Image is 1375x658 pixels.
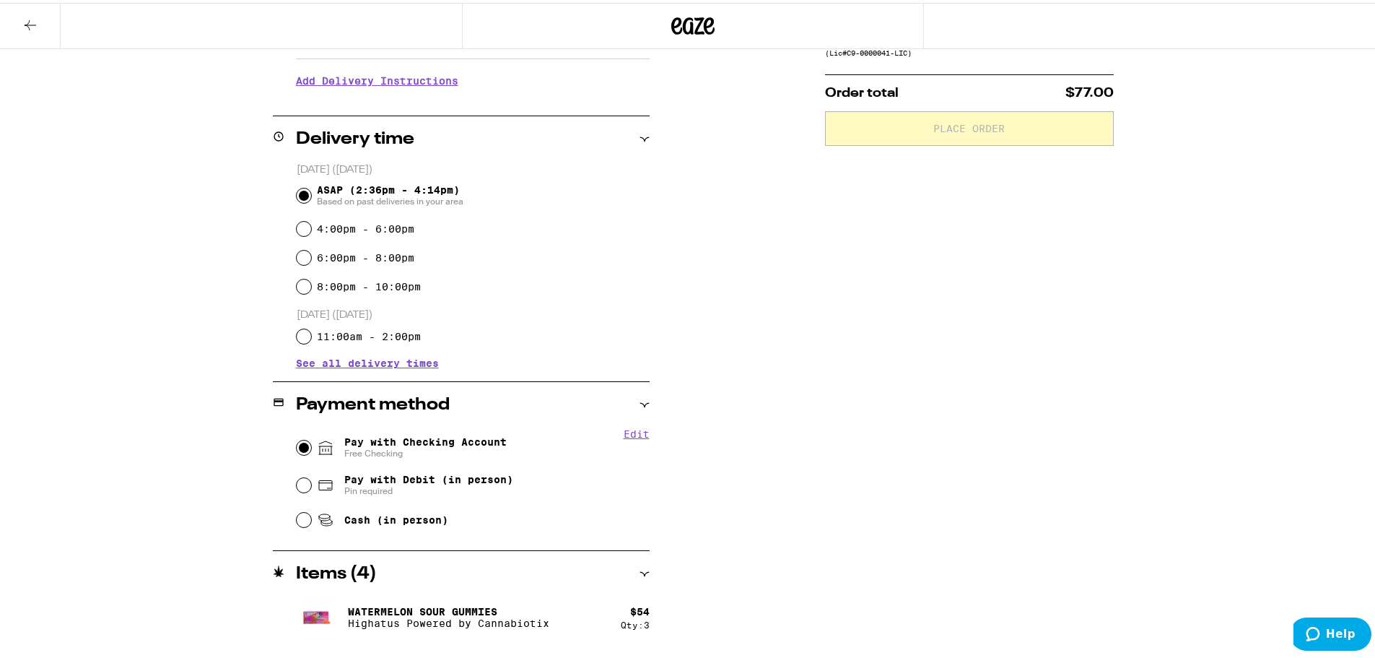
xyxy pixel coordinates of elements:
[296,563,377,580] h2: Items ( 4 )
[1065,84,1114,97] span: $77.00
[296,61,650,95] h3: Add Delivery Instructions
[296,394,450,411] h2: Payment method
[297,306,650,319] p: [DATE] ([DATE])
[296,95,650,106] p: We'll contact you at [PHONE_NUMBER] when we arrive
[621,618,650,627] div: Qty: 3
[344,511,448,523] span: Cash (in person)
[344,482,513,494] span: Pin required
[348,603,549,615] p: Watermelon Sour Gummies
[348,615,549,626] p: Highatus Powered by Cannabiotix
[317,220,414,232] label: 4:00pm - 6:00pm
[317,328,421,339] label: 11:00am - 2:00pm
[825,108,1114,143] button: Place Order
[825,84,899,97] span: Order total
[317,193,463,204] span: Based on past deliveries in your area
[296,594,336,635] img: Highatus Powered by Cannabiotix - Watermelon Sour Gummies
[630,603,650,615] div: $ 54
[296,355,439,365] button: See all delivery times
[344,433,507,456] span: Pay with Checking Account
[344,471,513,482] span: Pay with Debit (in person)
[1293,615,1371,651] iframe: Opens a widget where you can find more information
[344,445,507,456] span: Free Checking
[933,121,1005,131] span: Place Order
[296,128,414,145] h2: Delivery time
[624,425,650,437] button: Edit
[297,160,650,174] p: [DATE] ([DATE])
[317,181,463,204] span: ASAP (2:36pm - 4:14pm)
[317,249,414,261] label: 6:00pm - 8:00pm
[317,278,421,290] label: 8:00pm - 10:00pm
